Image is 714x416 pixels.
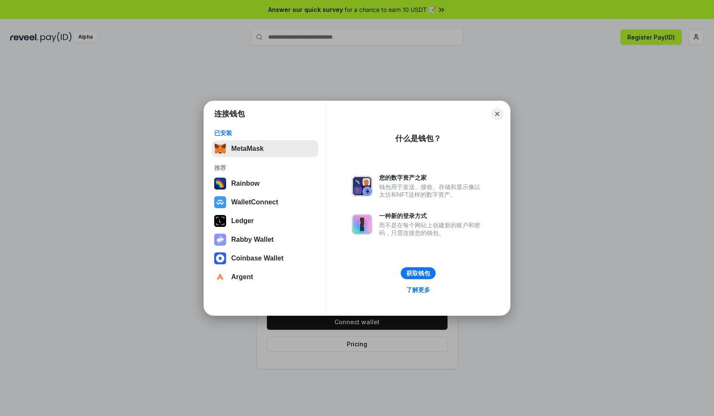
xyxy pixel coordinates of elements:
[231,255,283,262] div: Coinbase Wallet
[491,108,503,120] button: Close
[214,234,226,246] img: svg+xml,%3Csvg%20xmlns%3D%22http%3A%2F%2Fwww.w3.org%2F2000%2Fsvg%22%20fill%3D%22none%22%20viewBox...
[379,183,484,198] div: 钱包用于发送、接收、存储和显示像以太坊和NFT这样的数字资产。
[212,175,318,192] button: Rainbow
[231,217,254,225] div: Ledger
[401,284,435,295] a: 了解更多
[352,176,372,196] img: svg+xml,%3Csvg%20xmlns%3D%22http%3A%2F%2Fwww.w3.org%2F2000%2Fsvg%22%20fill%3D%22none%22%20viewBox...
[379,174,484,181] div: 您的数字资产之家
[379,221,484,237] div: 而不是在每个网站上创建新的账户和密码，只需连接您的钱包。
[231,145,263,153] div: MetaMask
[214,129,316,137] div: 已安装
[212,269,318,286] button: Argent
[395,133,441,144] div: 什么是钱包？
[214,271,226,283] img: svg+xml,%3Csvg%20width%3D%2228%22%20height%3D%2228%22%20viewBox%3D%220%200%2028%2028%22%20fill%3D...
[212,231,318,248] button: Rabby Wallet
[231,180,260,187] div: Rainbow
[212,212,318,229] button: Ledger
[214,178,226,190] img: svg+xml,%3Csvg%20width%3D%22120%22%20height%3D%22120%22%20viewBox%3D%220%200%20120%20120%22%20fil...
[214,252,226,264] img: svg+xml,%3Csvg%20width%3D%2228%22%20height%3D%2228%22%20viewBox%3D%220%200%2028%2028%22%20fill%3D...
[401,267,436,279] button: 获取钱包
[212,194,318,211] button: WalletConnect
[212,140,318,157] button: MetaMask
[214,196,226,208] img: svg+xml,%3Csvg%20width%3D%2228%22%20height%3D%2228%22%20viewBox%3D%220%200%2028%2028%22%20fill%3D...
[231,236,274,243] div: Rabby Wallet
[214,164,316,172] div: 推荐
[212,250,318,267] button: Coinbase Wallet
[214,143,226,155] img: svg+xml,%3Csvg%20fill%3D%22none%22%20height%3D%2233%22%20viewBox%3D%220%200%2035%2033%22%20width%...
[231,273,253,281] div: Argent
[214,109,245,119] h1: 连接钱包
[406,269,430,277] div: 获取钱包
[406,286,430,294] div: 了解更多
[379,212,484,220] div: 一种新的登录方式
[352,214,372,235] img: svg+xml,%3Csvg%20xmlns%3D%22http%3A%2F%2Fwww.w3.org%2F2000%2Fsvg%22%20fill%3D%22none%22%20viewBox...
[214,215,226,227] img: svg+xml,%3Csvg%20xmlns%3D%22http%3A%2F%2Fwww.w3.org%2F2000%2Fsvg%22%20width%3D%2228%22%20height%3...
[231,198,278,206] div: WalletConnect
